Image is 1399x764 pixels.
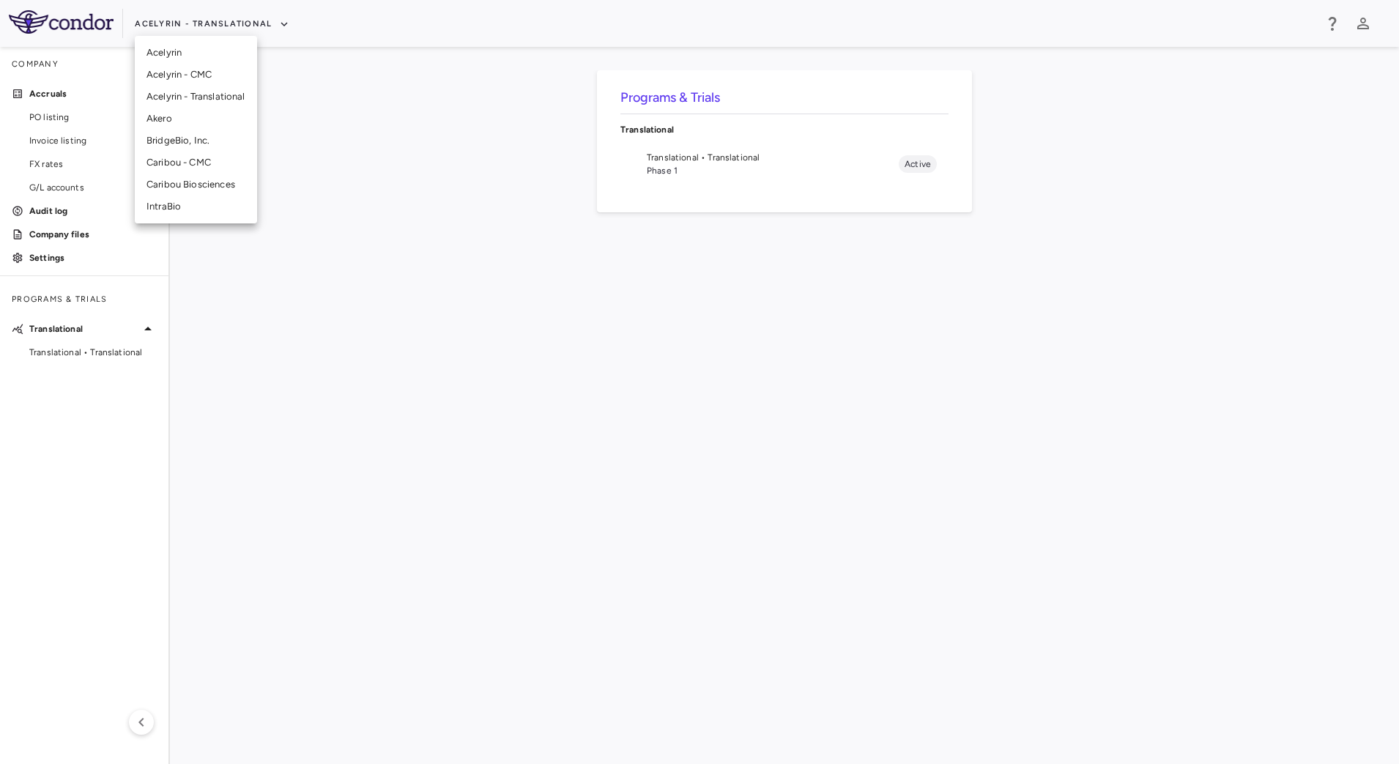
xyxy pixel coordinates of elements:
li: Acelyrin [135,42,257,64]
li: Caribou Biosciences [135,174,257,196]
li: IntraBio [135,196,257,218]
li: BridgeBio, Inc. [135,130,257,152]
li: Akero [135,108,257,130]
li: Acelyrin - CMC [135,64,257,86]
li: Acelyrin - Translational [135,86,257,108]
ul: Menu [135,36,257,223]
li: Caribou - CMC [135,152,257,174]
